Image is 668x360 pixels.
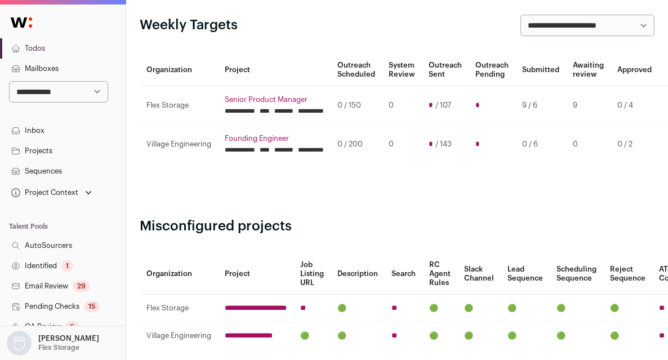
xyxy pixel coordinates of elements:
[84,301,100,312] div: 15
[603,322,652,350] td: 🟢
[515,86,566,125] td: 9 / 6
[603,295,652,322] td: 🟢
[457,322,501,350] td: 🟢
[515,125,566,164] td: 0 / 6
[501,322,550,350] td: 🟢
[457,254,501,295] th: Slack Channel
[140,125,218,164] td: Village Engineering
[422,295,457,322] td: 🟢
[140,322,218,350] td: Village Engineering
[611,125,658,164] td: 0 / 2
[550,254,603,295] th: Scheduling Sequence
[73,281,90,292] div: 29
[515,54,566,86] th: Submitted
[422,322,457,350] td: 🟢
[140,217,654,235] h2: Misconfigured projects
[331,254,385,295] th: Description
[469,54,515,86] th: Outreach Pending
[65,321,79,332] div: 6
[457,295,501,322] td: 🟢
[566,54,611,86] th: Awaiting review
[225,95,324,104] a: Senior Product Manager
[140,254,218,295] th: Organization
[38,334,99,343] p: [PERSON_NAME]
[140,86,218,125] td: Flex Storage
[501,254,550,295] th: Lead Sequence
[566,125,611,164] td: 0
[331,125,382,164] td: 0 / 200
[7,331,32,355] img: nopic.png
[611,86,658,125] td: 0 / 4
[385,254,422,295] th: Search
[9,185,94,201] button: Open dropdown
[140,295,218,322] td: Flex Storage
[550,295,603,322] td: 🟢
[331,322,385,350] td: 🟢
[38,343,79,352] p: Flex Storage
[61,260,73,272] div: 1
[218,54,331,86] th: Project
[331,54,382,86] th: Outreach Scheduled
[382,54,422,86] th: System Review
[566,86,611,125] td: 9
[225,134,324,143] a: Founding Engineer
[501,295,550,322] td: 🟢
[331,295,385,322] td: 🟢
[422,254,457,295] th: RC Agent Rules
[5,331,101,355] button: Open dropdown
[611,54,658,86] th: Approved
[5,11,38,34] img: Wellfound
[435,101,451,110] span: / 107
[550,322,603,350] td: 🟢
[140,16,238,34] h2: Weekly Targets
[331,86,382,125] td: 0 / 150
[382,125,422,164] td: 0
[422,54,469,86] th: Outreach Sent
[382,86,422,125] td: 0
[435,140,452,149] span: / 143
[140,54,218,86] th: Organization
[9,188,78,197] div: Project Context
[293,322,331,350] td: 🟢
[603,254,652,295] th: Reject Sequence
[218,254,293,295] th: Project
[293,254,331,295] th: Job Listing URL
